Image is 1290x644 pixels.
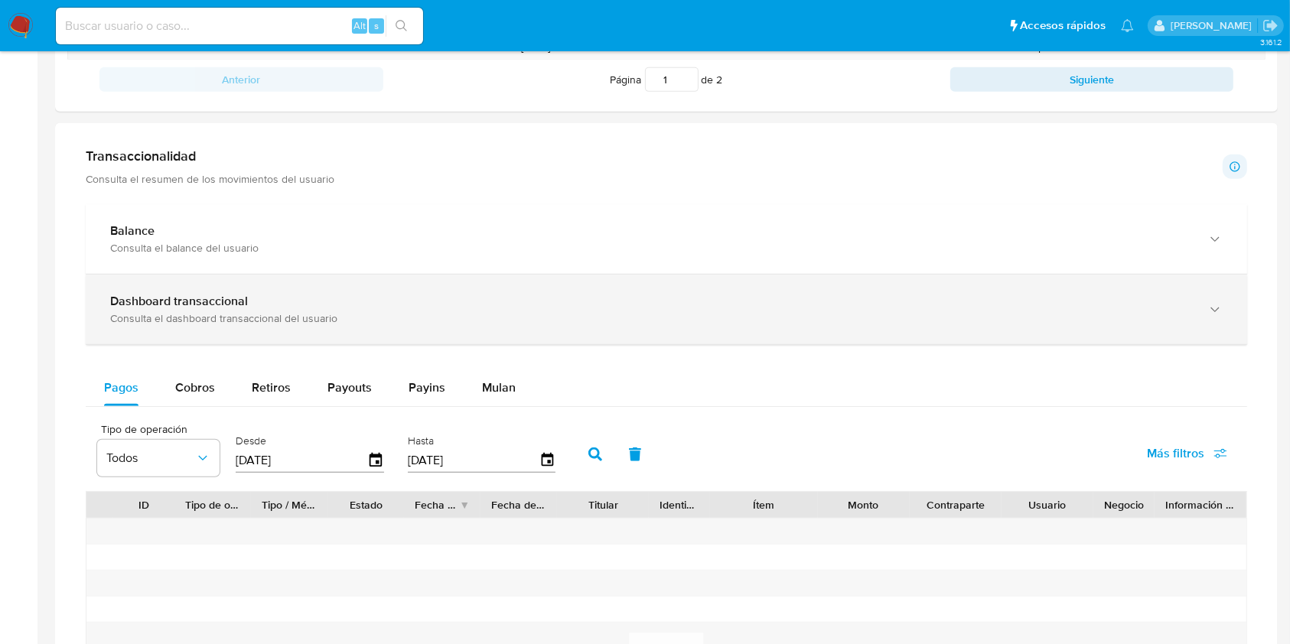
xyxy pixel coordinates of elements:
span: Alt [353,18,366,33]
span: 2 [717,72,723,87]
p: agustin.duran@mercadolibre.com [1171,18,1257,33]
span: Accesos rápidos [1020,18,1106,34]
button: Siguiente [950,67,1234,92]
div: • [86,40,90,54]
span: 3.161.2 [1260,36,1282,48]
a: Notificaciones [1121,19,1134,32]
span: s [374,18,379,33]
button: Anterior [99,67,383,92]
a: Salir [1262,18,1279,34]
button: search-icon [386,15,417,37]
span: Página de [611,67,723,92]
input: Buscar usuario o caso... [56,16,423,36]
